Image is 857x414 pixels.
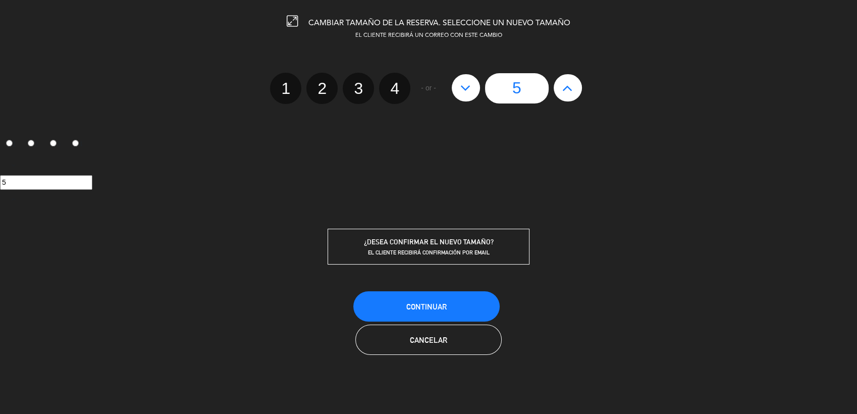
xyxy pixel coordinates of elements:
[66,136,88,153] label: 4
[406,302,447,311] span: Continuar
[353,291,500,322] button: Continuar
[343,73,374,104] label: 3
[22,136,44,153] label: 2
[6,140,13,146] input: 1
[368,249,490,256] span: EL CLIENTE RECIBIRÁ CONFIRMACIÓN POR EMAIL
[28,140,34,146] input: 2
[308,19,570,27] span: CAMBIAR TAMAÑO DE LA RESERVA. SELECCIONE UN NUEVO TAMAÑO
[270,73,301,104] label: 1
[355,33,502,38] span: EL CLIENTE RECIBIRÁ UN CORREO CON ESTE CAMBIO
[306,73,338,104] label: 2
[410,336,447,344] span: Cancelar
[379,73,410,104] label: 4
[364,238,494,246] span: ¿DESEA CONFIRMAR EL NUEVO TAMAÑO?
[72,140,79,146] input: 4
[421,82,436,94] span: - or -
[355,325,502,355] button: Cancelar
[50,140,57,146] input: 3
[44,136,67,153] label: 3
